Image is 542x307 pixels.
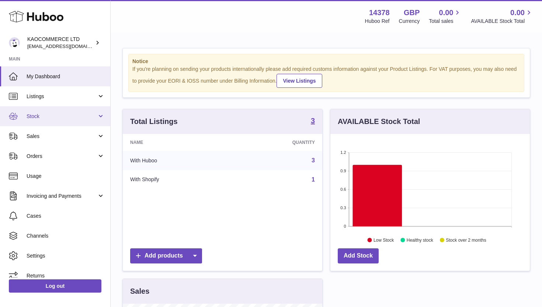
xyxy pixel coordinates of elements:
th: Quantity [230,134,322,151]
text: 0 [344,224,346,228]
text: 0.6 [340,187,346,192]
div: Huboo Ref [365,18,390,25]
span: Channels [27,232,105,239]
text: 0.9 [340,169,346,173]
span: Cases [27,213,105,220]
strong: 14378 [369,8,390,18]
span: Usage [27,173,105,180]
span: Settings [27,252,105,259]
span: Total sales [429,18,462,25]
div: If you're planning on sending your products internationally please add required customs informati... [132,66,520,88]
strong: GBP [404,8,420,18]
span: Invoicing and Payments [27,193,97,200]
text: 0.3 [340,206,346,210]
a: Add products [130,248,202,263]
h3: Sales [130,286,149,296]
a: View Listings [277,74,322,88]
span: Returns [27,272,105,279]
span: Sales [27,133,97,140]
a: Add Stock [338,248,379,263]
span: Orders [27,153,97,160]
span: [EMAIL_ADDRESS][DOMAIN_NAME] [27,43,108,49]
h3: Total Listings [130,117,178,127]
td: With Huboo [123,151,230,170]
strong: 3 [311,117,315,124]
span: Listings [27,93,97,100]
div: KAOCOMMERCE LTD [27,36,94,50]
th: Name [123,134,230,151]
span: AVAILABLE Stock Total [471,18,533,25]
text: 1.2 [340,150,346,155]
a: 0.00 AVAILABLE Stock Total [471,8,533,25]
h3: AVAILABLE Stock Total [338,117,420,127]
span: My Dashboard [27,73,105,80]
text: Low Stock [374,237,394,242]
a: 3 [311,117,315,126]
a: 1 [312,176,315,183]
text: Healthy stock [407,237,434,242]
span: 0.00 [439,8,454,18]
td: With Shopify [123,170,230,189]
span: 0.00 [510,8,525,18]
text: Stock over 2 months [446,237,486,242]
strong: Notice [132,58,520,65]
a: Log out [9,279,101,293]
a: 3 [312,157,315,163]
span: Stock [27,113,97,120]
img: hello@lunera.co.uk [9,37,20,48]
a: 0.00 Total sales [429,8,462,25]
div: Currency [399,18,420,25]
